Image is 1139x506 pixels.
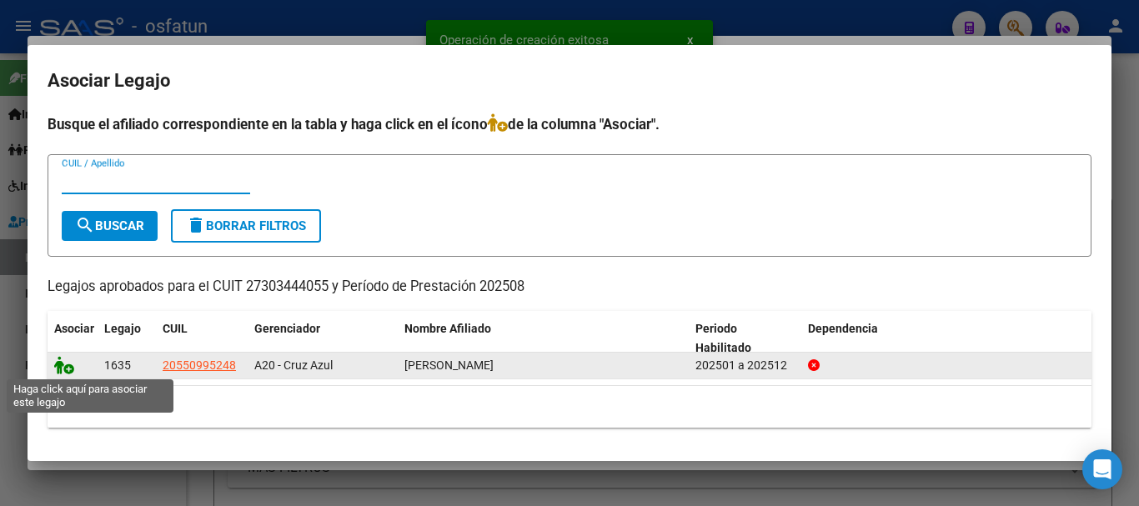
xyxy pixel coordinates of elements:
span: Buscar [75,218,144,233]
span: Gerenciador [254,322,320,335]
h4: Busque el afiliado correspondiente en la tabla y haga click en el ícono de la columna "Asociar". [48,113,1091,135]
span: Borrar Filtros [186,218,306,233]
p: Legajos aprobados para el CUIT 27303444055 y Período de Prestación 202508 [48,277,1091,298]
datatable-header-cell: Gerenciador [248,311,398,366]
span: TEJEDA NAZARENO ANIBAL [404,358,494,372]
button: Borrar Filtros [171,209,321,243]
span: Nombre Afiliado [404,322,491,335]
datatable-header-cell: Periodo Habilitado [689,311,801,366]
span: 20550995248 [163,358,236,372]
datatable-header-cell: Asociar [48,311,98,366]
button: Buscar [62,211,158,241]
span: Legajo [104,322,141,335]
div: Open Intercom Messenger [1082,449,1122,489]
mat-icon: delete [186,215,206,235]
span: CUIL [163,322,188,335]
datatable-header-cell: CUIL [156,311,248,366]
span: Dependencia [808,322,878,335]
h2: Asociar Legajo [48,65,1091,97]
span: Asociar [54,322,94,335]
mat-icon: search [75,215,95,235]
datatable-header-cell: Dependencia [801,311,1092,366]
div: 202501 a 202512 [695,356,795,375]
span: A20 - Cruz Azul [254,358,333,372]
span: Periodo Habilitado [695,322,751,354]
span: 1635 [104,358,131,372]
datatable-header-cell: Legajo [98,311,156,366]
div: 1 registros [48,386,1091,428]
datatable-header-cell: Nombre Afiliado [398,311,689,366]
